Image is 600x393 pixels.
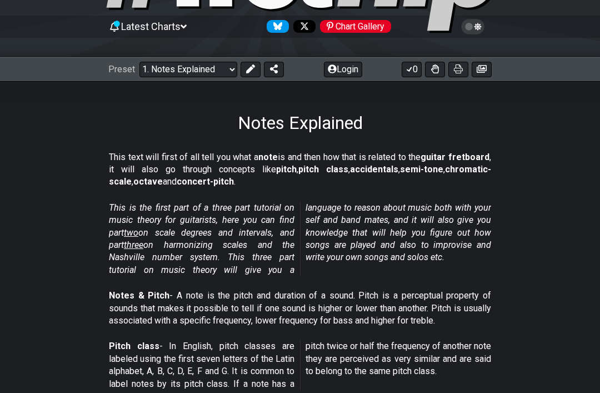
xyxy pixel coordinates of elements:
a: Follow #fretflip at X [289,20,316,33]
strong: accidentals [350,164,398,175]
strong: pitch class [298,164,348,175]
strong: octave [133,176,163,187]
strong: concert-pitch [177,176,234,187]
button: Create image [472,62,492,77]
span: Latest Charts [121,21,181,32]
a: #fretflip at Pinterest [316,20,391,33]
button: 0 [402,62,422,77]
strong: Notes & Pitch [109,290,169,301]
strong: Pitch class [109,341,159,351]
button: Login [324,62,362,77]
strong: note [258,152,278,162]
strong: guitar fretboard [421,152,489,162]
p: - A note is the pitch and duration of a sound. Pitch is a perceptual property of sounds that make... [109,290,491,327]
span: three [124,240,143,250]
span: Preset [108,64,135,74]
div: Chart Gallery [320,20,391,33]
a: Follow #fretflip at Bluesky [262,20,289,33]
button: Edit Preset [241,62,261,77]
p: - In English, pitch classes are labeled using the first seven letters of the Latin alphabet, A, B... [109,340,491,390]
button: Print [448,62,468,77]
p: This text will first of all tell you what a is and then how that is related to the , it will also... [109,151,491,188]
strong: semi-tone [400,164,443,175]
span: two [124,227,138,238]
button: Toggle Dexterity for all fretkits [425,62,445,77]
span: Toggle light / dark theme [467,22,479,32]
strong: pitch [276,164,297,175]
em: This is the first part of a three part tutorial on music theory for guitarists, here you can find... [109,202,491,275]
h1: Notes Explained [238,112,363,133]
select: Preset [139,62,237,77]
button: Share Preset [264,62,284,77]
